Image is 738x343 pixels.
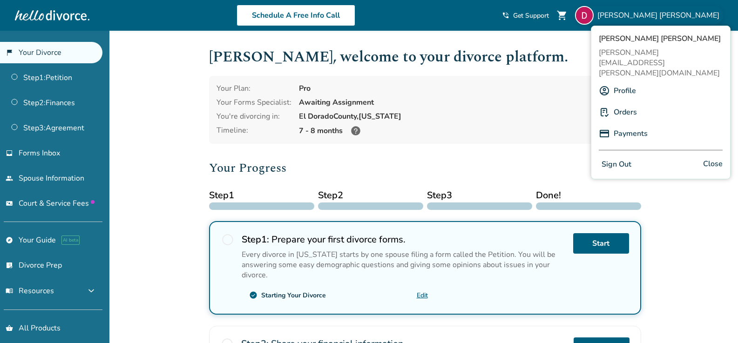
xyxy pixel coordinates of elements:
a: Profile [614,82,636,100]
div: 7 - 8 months [299,125,634,136]
span: shopping_basket [6,324,13,332]
div: Your Forms Specialist: [217,97,291,108]
span: [PERSON_NAME][EMAIL_ADDRESS][PERSON_NAME][DOMAIN_NAME] [599,47,723,78]
a: Start [573,233,629,254]
span: AI beta [61,235,80,245]
span: explore [6,236,13,244]
div: Starting Your Divorce [261,291,326,300]
span: Forms Inbox [19,148,60,158]
div: You're divorcing in: [217,111,291,121]
strong: Step 1 : [242,233,269,246]
a: Orders [614,103,637,121]
img: A [599,85,610,96]
p: Every divorce in [US_STATE] starts by one spouse filing a form called the Petition. You will be a... [242,249,566,280]
span: Step 2 [318,188,423,202]
h2: Your Progress [209,159,641,177]
a: phone_in_talkGet Support [502,11,549,20]
span: flag_2 [6,49,13,56]
img: David Umstot [575,6,594,25]
div: Timeline: [217,125,291,136]
div: Pro [299,83,634,94]
span: [PERSON_NAME] [PERSON_NAME] [597,10,723,20]
span: expand_more [86,285,97,296]
div: Awaiting Assignment [299,97,634,108]
a: Edit [417,291,428,300]
span: shopping_cart [556,10,568,21]
img: P [599,128,610,139]
a: Schedule A Free Info Call [237,5,355,26]
span: Step 1 [209,188,314,202]
span: universal_currency_alt [6,200,13,207]
span: people [6,175,13,182]
span: inbox [6,149,13,157]
span: check_circle [249,291,257,299]
span: Get Support [513,11,549,20]
div: El Dorado County, [US_STATE] [299,111,634,121]
span: [PERSON_NAME] [PERSON_NAME] [599,34,723,44]
span: Resources [6,286,54,296]
a: Payments [614,125,648,142]
h2: Prepare your first divorce forms. [242,233,566,246]
div: Your Plan: [217,83,291,94]
span: Court & Service Fees [19,198,95,208]
span: radio_button_unchecked [221,233,234,246]
span: phone_in_talk [502,12,509,19]
span: Step 3 [427,188,532,202]
span: Close [703,158,723,171]
iframe: Chat Widget [691,298,738,343]
h1: [PERSON_NAME] , welcome to your divorce platform. [209,46,641,68]
span: menu_book [6,287,13,295]
span: list_alt_check [6,262,13,269]
span: Done! [536,188,641,202]
img: P [599,107,610,118]
button: Sign Out [599,158,634,171]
